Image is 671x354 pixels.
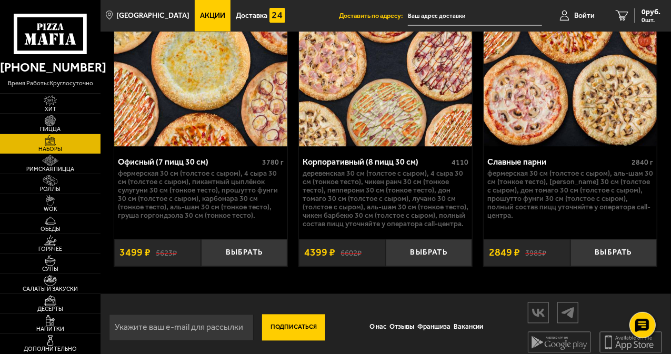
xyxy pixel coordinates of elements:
img: vk [528,304,548,322]
span: [GEOGRAPHIC_DATA] [117,12,190,19]
a: Отзывы [388,317,416,338]
p: Фермерская 30 см (толстое с сыром), 4 сыра 30 см (толстое с сыром), Пикантный цыплёнок сулугуни 3... [118,170,284,220]
s: 3985 ₽ [525,248,546,258]
button: Выбрать [570,239,657,267]
span: 3780 г [262,158,284,167]
span: 0 шт. [642,17,660,23]
span: 4399 ₽ [304,248,335,258]
img: 15daf4d41897b9f0e9f617042186c801.svg [269,8,285,24]
s: 6602 ₽ [340,248,362,258]
span: 3499 ₽ [119,248,151,258]
p: Фермерская 30 см (толстое с сыром), Аль-Шам 30 см (тонкое тесто), [PERSON_NAME] 30 см (толстое с ... [487,170,653,220]
span: 0 руб. [642,8,660,16]
button: Выбрать [386,239,473,267]
button: Подписаться [262,315,325,341]
span: Войти [574,12,595,19]
button: Выбрать [201,239,288,267]
input: Укажите ваш e-mail для рассылки [109,315,254,341]
a: Франшиза [416,317,452,338]
p: Деревенская 30 см (толстое с сыром), 4 сыра 30 см (тонкое тесто), Чикен Ранч 30 см (тонкое тесто)... [303,170,468,229]
a: О нас [368,317,388,338]
img: tg [558,304,578,322]
span: проспект Луначарского, 44 [408,6,542,26]
input: Ваш адрес доставки [408,6,542,26]
span: 4110 [452,158,468,167]
s: 5623 ₽ [156,248,177,258]
span: Акции [200,12,225,19]
span: Доставить по адресу: [339,13,408,19]
div: Корпоративный (8 пицц 30 см) [303,157,449,167]
span: 2849 ₽ [489,248,520,258]
span: Доставка [236,12,267,19]
div: Славные парни [487,157,629,167]
a: Вакансии [452,317,485,338]
div: Офисный (7 пицц 30 см) [118,157,259,167]
span: 2840 г [632,158,653,167]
